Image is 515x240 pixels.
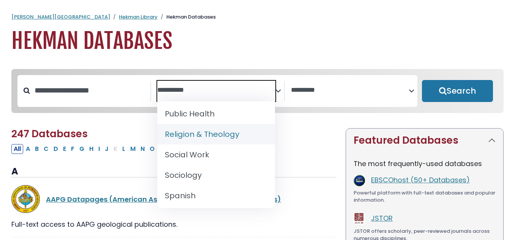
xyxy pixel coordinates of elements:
[51,144,60,154] button: Filter Results D
[120,144,128,154] button: Filter Results L
[11,127,88,141] span: 247 Databases
[138,144,147,154] button: Filter Results N
[119,13,158,20] a: Hekman Library
[158,13,216,21] li: Hekman Databases
[11,144,268,153] div: Alpha-list to filter by first letter of database name
[103,144,111,154] button: Filter Results J
[11,219,336,229] div: Full-text access to AAPG geological publications.
[87,144,96,154] button: Filter Results H
[371,213,393,223] a: JSTOR
[69,144,77,154] button: Filter Results F
[354,158,496,169] p: The most frequently-used databases
[157,165,275,185] li: Sociology
[11,144,23,154] button: All
[11,69,504,113] nav: Search filters
[33,144,41,154] button: Filter Results B
[157,86,275,94] textarea: Search
[422,80,493,102] button: Submit for Search Results
[24,144,32,154] button: Filter Results A
[30,84,150,97] input: Search database by title or keyword
[46,195,281,204] a: AAPG Datapages (American Association of Petroleum Geologists)
[61,144,68,154] button: Filter Results E
[346,129,503,152] button: Featured Databases
[157,124,275,144] li: Religion & Theology
[157,144,275,165] li: Social Work
[354,189,496,204] div: Powerful platform with full-text databases and popular information.
[128,144,138,154] button: Filter Results M
[96,144,102,154] button: Filter Results I
[157,104,275,124] li: Public Health
[11,13,504,21] nav: breadcrumb
[11,28,504,54] h1: Hekman Databases
[77,144,87,154] button: Filter Results G
[291,86,409,94] textarea: Search
[11,166,336,177] h3: A
[371,175,470,185] a: EBSCOhost (50+ Databases)
[11,13,110,20] a: [PERSON_NAME][GEOGRAPHIC_DATA]
[157,185,275,206] li: Spanish
[41,144,51,154] button: Filter Results C
[147,144,157,154] button: Filter Results O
